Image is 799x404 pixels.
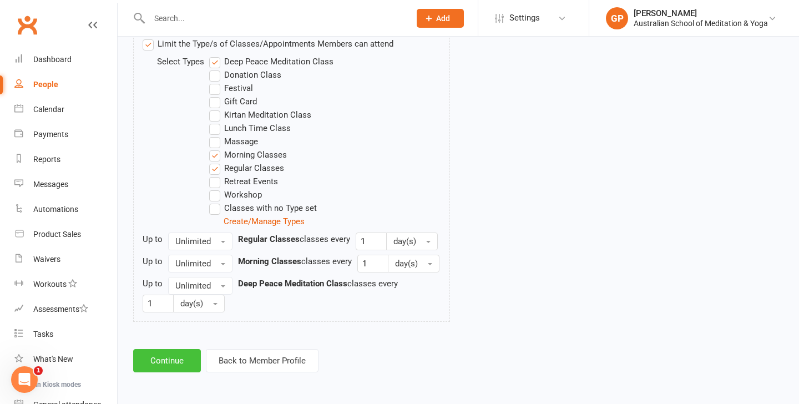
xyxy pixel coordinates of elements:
[209,82,253,95] label: Festival
[146,11,402,26] input: Search...
[509,6,540,31] span: Settings
[133,349,201,372] button: Continue
[33,255,60,264] div: Waivers
[33,205,78,214] div: Automations
[206,349,318,372] button: Back to Member Profile
[417,9,464,28] button: Add
[14,72,117,97] a: People
[14,297,117,322] a: Assessments
[224,216,305,226] a: Create/Manage Types
[33,230,81,239] div: Product Sales
[634,18,768,28] div: Australian School of Meditation & Yoga
[634,8,768,18] div: [PERSON_NAME]
[34,366,43,375] span: 1
[168,233,232,250] button: Unlimited
[14,222,117,247] a: Product Sales
[13,11,41,39] a: Clubworx
[14,197,117,222] a: Automations
[175,236,211,246] span: Unlimited
[143,255,163,268] div: Up to
[209,68,281,82] label: Donation Class
[209,201,317,215] label: Classes with no Type set
[180,299,203,309] span: day(s)
[33,180,68,189] div: Messages
[238,233,350,246] div: classes every
[436,14,450,23] span: Add
[168,255,232,272] button: Unlimited
[238,279,347,289] strong: Deep Peace Meditation Class
[33,330,53,339] div: Tasks
[14,272,117,297] a: Workouts
[238,255,352,268] div: classes every
[33,130,68,139] div: Payments
[209,108,311,122] label: Kirtan Meditation Class
[157,55,224,68] div: Select Types
[173,295,225,312] button: day(s)
[209,135,258,148] label: Massage
[14,172,117,197] a: Messages
[238,256,301,266] strong: Morning Classes
[14,322,117,347] a: Tasks
[168,277,232,295] button: Unlimited
[14,97,117,122] a: Calendar
[33,305,88,314] div: Assessments
[33,355,73,363] div: What's New
[209,188,262,201] label: Workshop
[14,147,117,172] a: Reports
[209,55,333,68] label: Deep Peace Meditation Class
[143,277,163,290] div: Up to
[33,280,67,289] div: Workouts
[238,277,398,290] div: classes every
[388,255,439,272] button: day(s)
[209,148,287,161] label: Morning Classes
[175,281,211,291] span: Unlimited
[393,236,416,246] span: day(s)
[14,47,117,72] a: Dashboard
[33,80,58,89] div: People
[175,259,211,269] span: Unlimited
[143,233,163,246] div: Up to
[238,234,300,244] strong: Regular Classes
[606,7,628,29] div: GP
[14,247,117,272] a: Waivers
[209,175,278,188] label: Retreat Events
[209,95,257,108] label: Gift Card
[143,37,393,50] label: Limit the Type/s of Classes/Appointments Members can attend
[33,155,60,164] div: Reports
[14,347,117,372] a: What's New
[209,161,284,175] label: Regular Classes
[386,233,438,250] button: day(s)
[209,122,291,135] label: Lunch Time Class
[33,55,72,64] div: Dashboard
[395,259,418,269] span: day(s)
[33,105,64,114] div: Calendar
[11,366,38,393] iframe: Intercom live chat
[14,122,117,147] a: Payments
